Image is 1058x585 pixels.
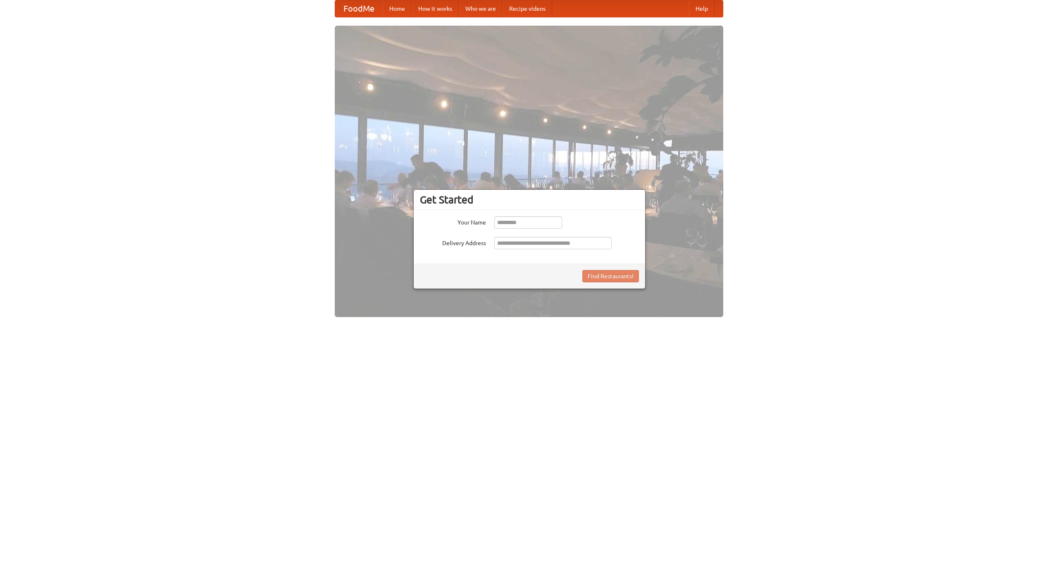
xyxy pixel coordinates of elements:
a: FoodMe [335,0,383,17]
a: How it works [412,0,459,17]
a: Help [689,0,715,17]
a: Recipe videos [503,0,552,17]
button: Find Restaurants! [582,270,639,282]
h3: Get Started [420,193,639,206]
label: Your Name [420,216,486,227]
label: Delivery Address [420,237,486,247]
a: Home [383,0,412,17]
a: Who we are [459,0,503,17]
